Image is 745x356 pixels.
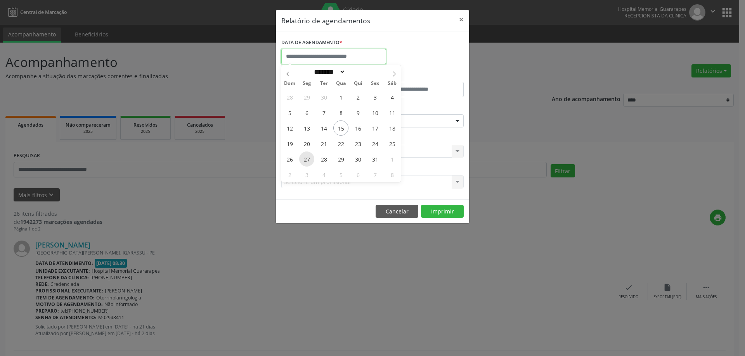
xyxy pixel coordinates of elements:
span: Outubro 28, 2025 [316,151,331,167]
span: Novembro 1, 2025 [385,151,400,167]
span: Novembro 7, 2025 [367,167,383,182]
span: Outubro 9, 2025 [350,105,366,120]
span: Outubro 18, 2025 [385,120,400,136]
label: DATA DE AGENDAMENTO [281,37,342,49]
select: Month [311,68,345,76]
span: Outubro 12, 2025 [282,120,297,136]
span: Outubro 16, 2025 [350,120,366,136]
span: Outubro 15, 2025 [333,120,348,136]
span: Setembro 30, 2025 [316,89,331,105]
span: Novembro 2, 2025 [282,167,297,182]
span: Outubro 1, 2025 [333,89,348,105]
span: Outubro 30, 2025 [350,151,366,167]
span: Outubro 19, 2025 [282,136,297,151]
span: Setembro 28, 2025 [282,89,297,105]
span: Outubro 4, 2025 [385,89,400,105]
span: Outubro 25, 2025 [385,136,400,151]
span: Outubro 27, 2025 [299,151,314,167]
span: Dom [281,81,298,86]
span: Outubro 8, 2025 [333,105,348,120]
span: Novembro 4, 2025 [316,167,331,182]
span: Outubro 26, 2025 [282,151,297,167]
span: Novembro 8, 2025 [385,167,400,182]
span: Sex [367,81,384,86]
span: Ter [315,81,333,86]
button: Cancelar [376,205,418,218]
span: Outubro 11, 2025 [385,105,400,120]
button: Imprimir [421,205,464,218]
span: Outubro 13, 2025 [299,120,314,136]
span: Outubro 2, 2025 [350,89,366,105]
span: Outubro 5, 2025 [282,105,297,120]
span: Outubro 6, 2025 [299,105,314,120]
label: ATÉ [374,70,464,82]
span: Seg [298,81,315,86]
span: Outubro 3, 2025 [367,89,383,105]
span: Setembro 29, 2025 [299,89,314,105]
span: Outubro 31, 2025 [367,151,383,167]
span: Sáb [384,81,401,86]
span: Outubro 21, 2025 [316,136,331,151]
span: Outubro 22, 2025 [333,136,348,151]
span: Outubro 24, 2025 [367,136,383,151]
span: Outubro 20, 2025 [299,136,314,151]
span: Novembro 3, 2025 [299,167,314,182]
span: Outubro 10, 2025 [367,105,383,120]
span: Outubro 17, 2025 [367,120,383,136]
span: Novembro 5, 2025 [333,167,348,182]
span: Outubro 29, 2025 [333,151,348,167]
span: Novembro 6, 2025 [350,167,366,182]
input: Year [345,68,371,76]
span: Outubro 23, 2025 [350,136,366,151]
span: Qui [350,81,367,86]
span: Outubro 7, 2025 [316,105,331,120]
h5: Relatório de agendamentos [281,15,370,26]
span: Outubro 14, 2025 [316,120,331,136]
button: Close [454,10,469,29]
span: Qua [333,81,350,86]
